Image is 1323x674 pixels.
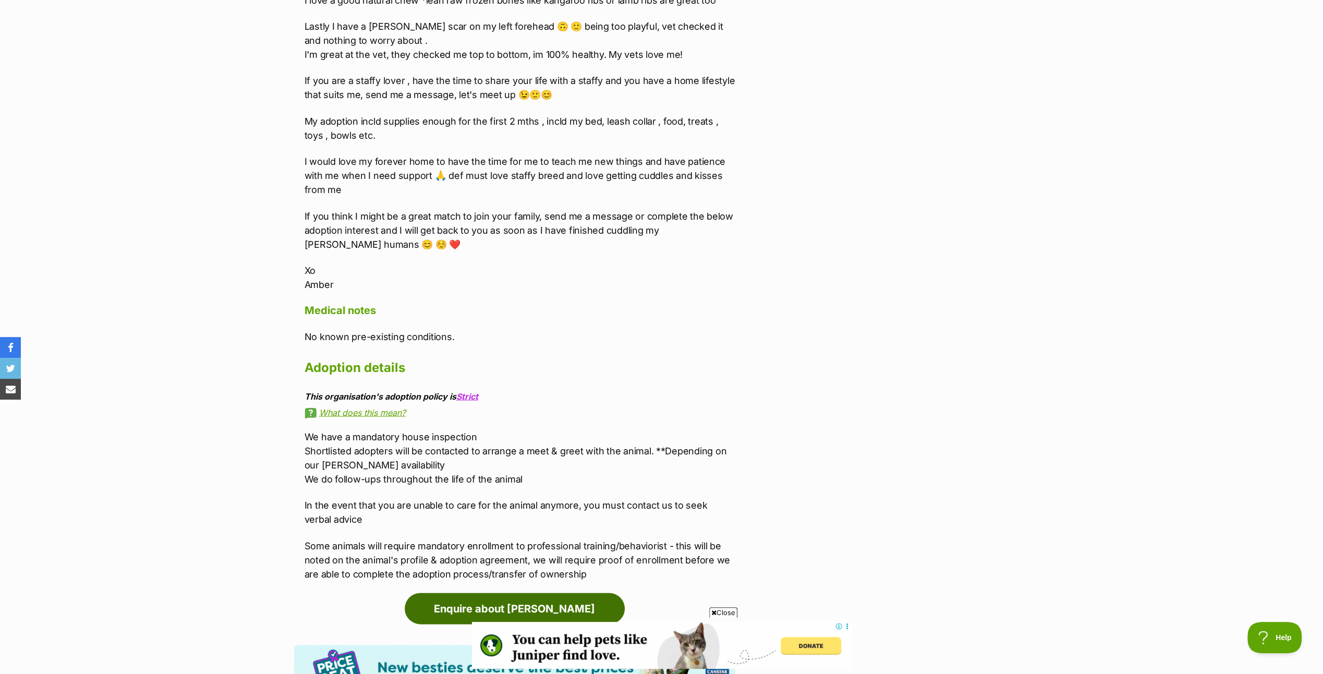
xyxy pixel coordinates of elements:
[472,622,852,669] iframe: Advertisement
[405,593,625,624] a: Enquire about [PERSON_NAME]
[305,209,735,251] p: If you think I might be a great match to join your family, send me a message or complete the belo...
[305,407,735,417] a: What does this mean?
[305,73,735,101] p: If you are a staffy lover , have the time to share your life with a staffy and you have a home li...
[305,391,735,401] div: This organisation's adoption policy is
[456,391,478,401] a: Strict
[1247,622,1302,653] iframe: Help Scout Beacon - Open
[305,114,735,142] p: My adoption incld supplies enough for the first 2 mths , incld my bed, leash collar , food, treat...
[305,498,735,526] p: In the event that you are unable to care for the animal anymore, you must contact us to seek verb...
[305,429,735,486] p: We have a mandatory house inspection Shortlisted adopters will be contacted to arrange a meet & g...
[305,263,735,291] p: Xo Amber
[305,19,735,61] p: Lastly I have a [PERSON_NAME] scar on my left forehead 🙃 🙂 being too playful, vet checked it and ...
[305,154,735,196] p: I would love my forever home to have the time for me to teach me new things and have patience wit...
[305,356,735,379] h2: Adoption details
[305,303,735,317] h4: Medical notes
[305,329,735,343] p: No known pre-existing conditions.
[709,607,737,618] span: Close
[305,538,735,581] p: Some animals will require mandatory enrollment to professional training/behaviorist - this will b...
